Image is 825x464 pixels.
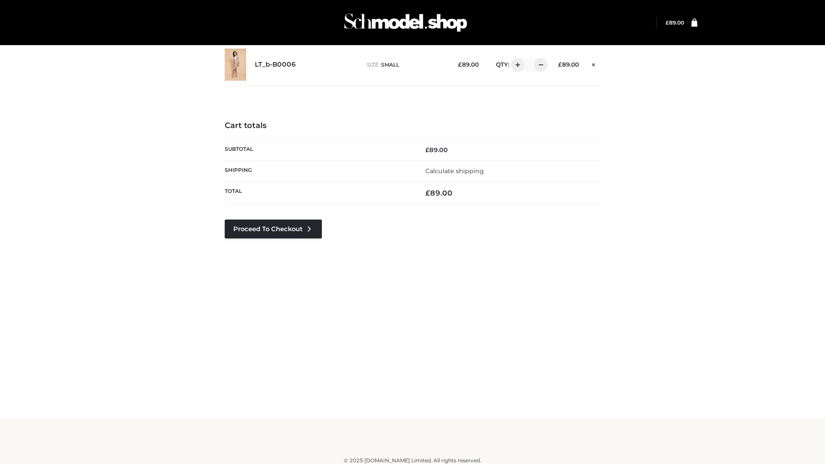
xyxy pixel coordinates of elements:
img: LT_b-B0006 - SMALL [225,49,246,81]
div: QTY: [487,58,545,72]
span: £ [558,61,562,68]
img: Schmodel Admin 964 [341,6,470,40]
bdi: 89.00 [425,146,448,154]
a: LT_b-B0006 [255,61,296,69]
a: £89.00 [666,19,684,26]
a: Remove this item [587,58,600,69]
th: Total [225,182,412,205]
span: £ [425,189,430,197]
a: Calculate shipping [425,167,484,175]
p: size : [367,61,445,69]
bdi: 89.00 [425,189,452,197]
span: £ [458,61,462,68]
bdi: 89.00 [558,61,579,68]
span: £ [666,19,669,26]
span: £ [425,146,429,154]
a: Proceed to Checkout [225,220,322,238]
h4: Cart totals [225,121,600,131]
th: Shipping [225,160,412,181]
bdi: 89.00 [458,61,479,68]
span: SMALL [381,61,399,68]
th: Subtotal [225,139,412,160]
bdi: 89.00 [666,19,684,26]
